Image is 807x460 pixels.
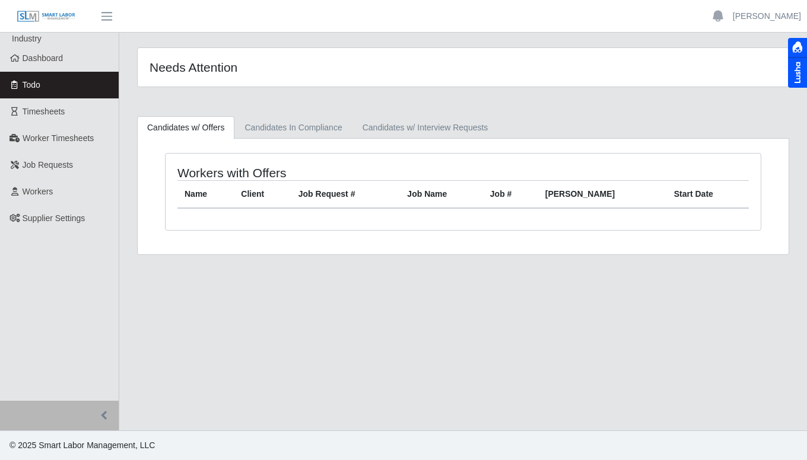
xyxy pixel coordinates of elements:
span: Industry [12,34,42,43]
span: Supplier Settings [23,213,85,223]
h4: Workers with Offers [177,165,405,180]
a: Candidates In Compliance [234,116,352,139]
a: Candidates w/ Offers [137,116,234,139]
img: SLM Logo [17,10,76,23]
th: Job # [483,181,538,209]
th: Job Request # [291,181,401,209]
span: Job Requests [23,160,74,170]
span: Dashboard [23,53,63,63]
a: [PERSON_NAME] [733,10,801,23]
span: Worker Timesheets [23,133,94,143]
span: Todo [23,80,40,90]
th: Start Date [667,181,749,209]
span: Timesheets [23,107,65,116]
th: Name [177,181,234,209]
span: Workers [23,187,53,196]
span: © 2025 Smart Labor Management, LLC [9,440,155,450]
a: Candidates w/ Interview Requests [352,116,498,139]
th: [PERSON_NAME] [538,181,667,209]
h4: Needs Attention [150,60,401,75]
th: Job Name [400,181,482,209]
th: Client [234,181,291,209]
